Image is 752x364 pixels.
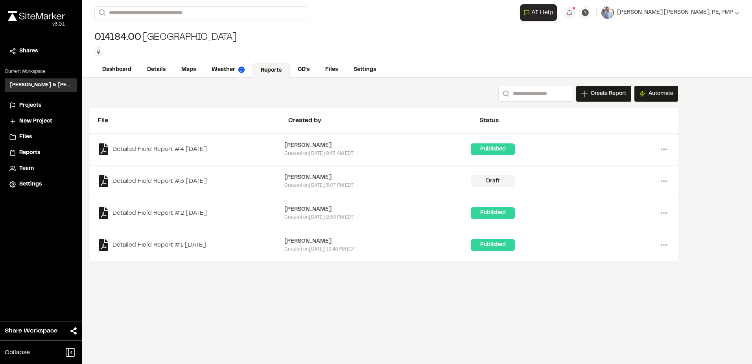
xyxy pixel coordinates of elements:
div: [PERSON_NAME] [284,141,471,150]
a: Settings [346,62,384,77]
div: Draft [471,175,515,187]
div: Created on [DATE] 12:48 PM EDT [284,246,471,253]
a: Dashboard [94,62,139,77]
span: Create Report [591,89,626,98]
a: Files [317,62,346,77]
img: User [601,6,614,19]
div: Created by [288,116,479,125]
img: rebrand.png [8,11,65,21]
span: AI Help [531,8,553,17]
a: Details [139,62,173,77]
h3: [PERSON_NAME] & [PERSON_NAME] Inc. [9,82,72,89]
a: Detailed Field Report #1 [DATE] [98,239,284,251]
a: Team [9,164,72,173]
a: Projects [9,101,72,110]
a: Maps [173,62,204,77]
button: Automate [634,86,678,102]
div: Oh geez...please don't... [8,21,65,28]
button: [PERSON_NAME] [PERSON_NAME], PE, PMP [601,6,739,19]
div: [PERSON_NAME] [284,205,471,214]
a: Shares [9,47,72,56]
span: New Project [19,117,52,126]
a: Weather [204,62,253,77]
a: Reports [253,63,290,78]
span: Files [19,133,32,141]
span: Collapse [5,348,30,357]
div: Created on [DATE] 3:07 PM EDT [284,182,471,189]
a: Settings [9,180,72,189]
a: Reports [9,149,72,157]
button: Open AI Assistant [520,4,557,21]
span: Share Workspace [5,326,57,336]
span: Shares [19,47,38,56]
span: 014184.00 [94,32,141,44]
button: Search [94,6,109,19]
a: New Project [9,117,72,126]
div: [PERSON_NAME] [284,173,471,182]
a: Detailed Field Report #4 [DATE] [98,143,284,155]
div: Open AI Assistant [520,4,560,21]
button: Edit Tags [94,47,103,56]
div: [PERSON_NAME] [284,237,471,246]
div: Created on [DATE] 8:43 AM EDT [284,150,471,157]
img: precipai.png [238,67,245,73]
div: Published [471,239,515,251]
a: CD's [290,62,317,77]
a: Detailed Field Report #3 [DATE] [98,175,284,187]
a: Detailed Field Report #2 [DATE] [98,207,284,219]
div: File [98,116,288,125]
div: Status [479,116,670,125]
span: [PERSON_NAME] [PERSON_NAME], PE, PMP [617,8,733,17]
div: Created on [DATE] 2:39 PM EDT [284,214,471,221]
span: Team [19,164,34,173]
a: Files [9,133,72,141]
div: Published [471,207,515,219]
p: Current Workspace [5,68,77,75]
span: Settings [19,180,42,189]
div: [GEOGRAPHIC_DATA] [94,32,237,44]
span: Reports [19,149,40,157]
span: Projects [19,101,41,110]
button: Search [498,86,512,102]
div: Published [471,143,515,155]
